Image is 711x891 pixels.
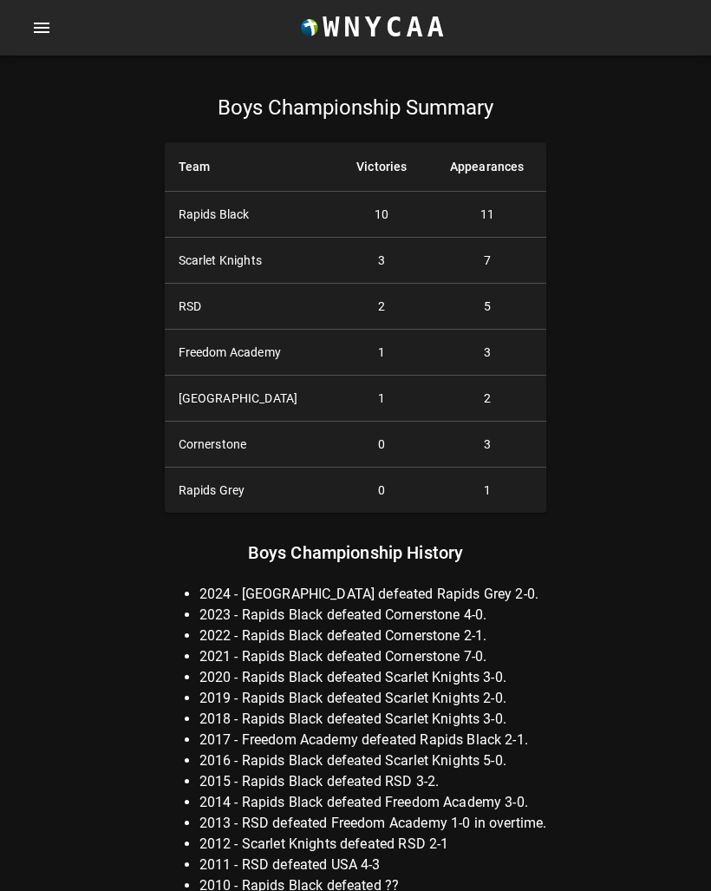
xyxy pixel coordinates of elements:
td: 2 [336,284,427,330]
td: 7 [427,238,546,284]
a: WNYCAA [301,11,448,43]
th: Scarlet Knights [165,238,336,284]
li: 2023 - Rapids Black defeated Cornerstone 4-0. [199,605,547,626]
td: 0 [336,422,427,468]
li: 2011 - RSD defeated USA 4-3 [199,855,547,875]
td: 1 [336,330,427,376]
li: 2020 - Rapids Black defeated Scarlet Knights 3-0. [199,667,547,688]
td: 0 [336,468,427,514]
td: 10 [336,192,427,238]
button: account of current user [21,7,62,49]
li: 2018 - Rapids Black defeated Scarlet Knights 3-0. [199,709,547,730]
li: 2013 - RSD defeated Freedom Academy 1-0 in overtime. [199,813,547,834]
td: 3 [427,422,546,468]
th: Rapids Grey [165,468,336,514]
td: 1 [427,468,546,514]
li: 2024 - [GEOGRAPHIC_DATA] defeated Rapids Grey 2-0. [199,584,547,605]
th: Rapids Black [165,192,336,238]
td: 1 [336,376,427,422]
p: Boys Championship Summary [165,94,547,121]
img: wnycaaBall.png [301,19,318,36]
li: 2022 - Rapids Black defeated Cornerstone 2-1. [199,626,547,646]
td: 2 [427,376,546,422]
td: 5 [427,284,546,330]
th: Team [165,142,336,192]
li: 2016 - Rapids Black defeated Scarlet Knights 5-0. [199,750,547,771]
p: Boys Championship History [165,539,547,567]
li: 2021 - Rapids Black defeated Cornerstone 7-0. [199,646,547,667]
h3: WNYCAA [323,11,447,43]
li: 2019 - Rapids Black defeated Scarlet Knights 2-0. [199,688,547,709]
th: Freedom Academy [165,330,336,376]
li: 2017 - Freedom Academy defeated Rapids Black 2-1. [199,730,547,750]
th: Cornerstone [165,422,336,468]
td: 11 [427,192,546,238]
th: [GEOGRAPHIC_DATA] [165,376,336,422]
th: RSD [165,284,336,330]
th: Appearances [427,142,546,192]
li: 2012 - Scarlet Knights defeated RSD 2-1 [199,834,547,855]
th: Victories [336,142,427,192]
td: 3 [427,330,546,376]
li: 2015 - Rapids Black defeated RSD 3-2. [199,771,547,792]
td: 3 [336,238,427,284]
li: 2014 - Rapids Black defeated Freedom Academy 3-0. [199,792,547,813]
